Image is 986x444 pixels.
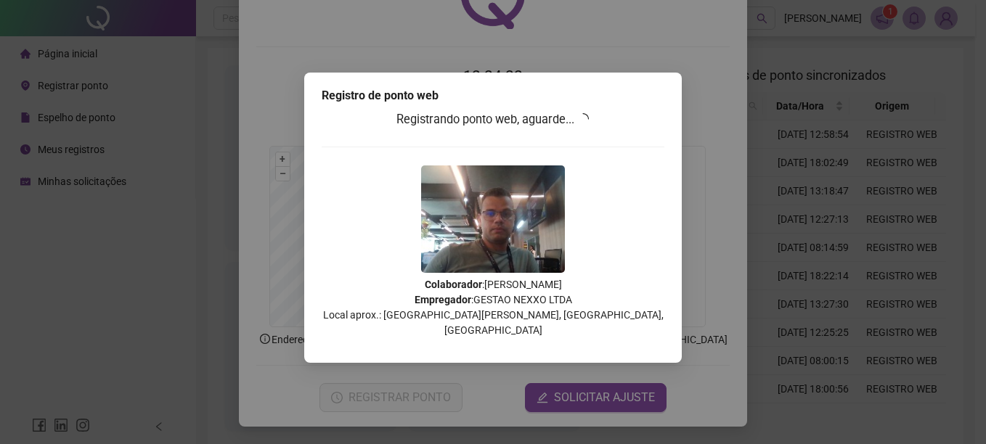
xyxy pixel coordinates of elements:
h3: Registrando ponto web, aguarde... [322,110,664,129]
p: : [PERSON_NAME] : GESTAO NEXXO LTDA Local aprox.: [GEOGRAPHIC_DATA][PERSON_NAME], [GEOGRAPHIC_DAT... [322,277,664,338]
strong: Empregador [415,294,471,305]
span: loading [577,113,589,125]
strong: Colaborador [425,279,482,290]
div: Registro de ponto web [322,87,664,104]
img: Z [421,165,565,273]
